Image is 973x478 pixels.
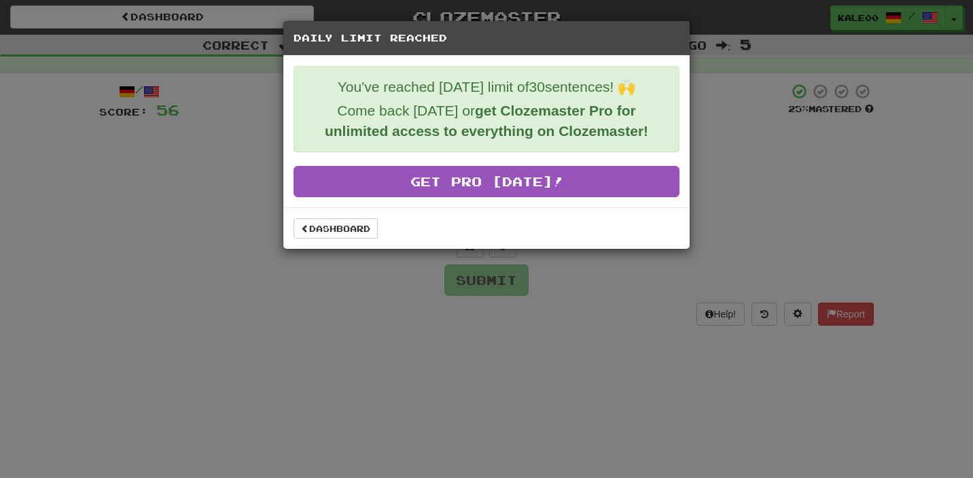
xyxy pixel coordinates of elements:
[294,31,679,45] h5: Daily Limit Reached
[325,103,648,139] strong: get Clozemaster Pro for unlimited access to everything on Clozemaster!
[294,218,378,239] a: Dashboard
[294,166,679,197] a: Get Pro [DATE]!
[304,77,669,97] p: You've reached [DATE] limit of 30 sentences! 🙌
[304,101,669,141] p: Come back [DATE] or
